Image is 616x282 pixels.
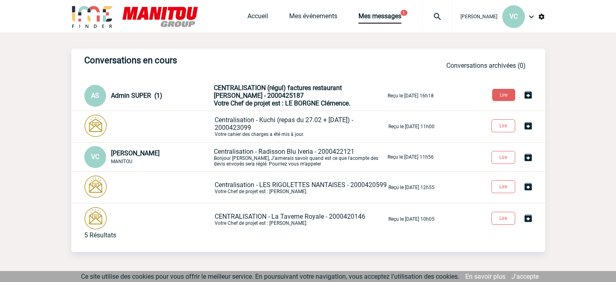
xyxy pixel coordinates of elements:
p: Votre Chef de projet est : [PERSON_NAME]. [215,181,387,194]
p: Bonjour [PERSON_NAME], J'aimerais savoir quand est ce que l'acompte des devis envoyés sera réglé.... [214,148,386,167]
a: Conversations archivées (0) [446,62,526,69]
img: Archiver la conversation [523,121,533,131]
span: Centralisation - Radisson Blu Iveria - 2000422121 [214,148,354,155]
a: J'accepte [512,273,539,280]
a: Accueil [247,12,268,24]
span: VC [509,13,518,20]
a: VC [PERSON_NAME] MANITOU Centralisation - Radisson Blu Iveria - 2000422121Bonjour [PERSON_NAME], ... [84,153,434,160]
img: photonotifcontact.png [84,114,107,137]
a: En savoir plus [465,273,505,280]
p: Reçu le [DATE] 10h05 [388,216,435,222]
button: 1 [401,10,407,16]
button: Lire [491,212,515,225]
img: photonotifcontact.png [84,207,107,230]
div: 5 Résultats [84,231,116,239]
img: Archiver la conversation [523,90,533,100]
span: CENTRALISATION (régul) factures restaurant [PERSON_NAME] - 2000425187 [214,84,342,99]
a: Lire [485,121,523,129]
h3: Conversations en cours [84,55,327,65]
p: Reçu le [DATE] 16h18 [388,93,434,99]
img: IME-Finder [71,5,113,28]
span: [PERSON_NAME] [460,14,497,19]
span: Admin SUPER (1) [111,92,162,99]
div: Conversation privée : Client - Agence [84,114,213,139]
span: Ce site utilise des cookies pour vous offrir le meilleur service. En poursuivant votre navigation... [81,273,459,280]
a: Mes messages [358,12,401,24]
button: Lire [492,89,515,101]
span: AS [91,92,99,99]
p: Reçu le [DATE] 11h00 [388,124,435,129]
span: [PERSON_NAME] [111,149,160,157]
span: VC [91,153,99,161]
a: AS Admin SUPER (1) CENTRALISATION (régul) factures restaurant [PERSON_NAME] - 2000425187Votre Che... [84,91,434,99]
a: CENTRALISATION - La Taverne Royale - 2000420146Votre Chef de projet est : [PERSON_NAME]. Reçu le ... [84,215,435,222]
a: Lire [485,182,523,190]
a: Centralisation - LES RIGOLETTES NANTAISES - 2000420599Votre Chef de projet est : [PERSON_NAME]. R... [84,183,435,191]
img: Archiver la conversation [523,182,533,192]
span: Votre Chef de projet est : LE BORGNE Clémence. [214,99,350,107]
button: Lire [491,151,515,164]
span: CENTRALISATION - La Taverne Royale - 2000420146 [215,213,365,220]
div: Conversation privée : Client - Agence [84,85,212,107]
a: Centralisation - Kuchi (repas du 27.02 + [DATE]) - 2000423099Votre cahier des charges a été mis à... [84,122,435,130]
div: Conversation privée : Client - Agence [84,146,212,168]
img: Archiver la conversation [523,153,533,162]
p: Reçu le [DATE] 11h56 [388,154,434,160]
img: Archiver la conversation [523,213,533,223]
p: Reçu le [DATE] 12h55 [388,185,435,190]
div: Conversation privée : Client - Agence [84,207,213,231]
span: Centralisation - LES RIGOLETTES NANTAISES - 2000420599 [215,181,387,189]
a: Lire [485,214,523,222]
a: Lire [485,153,523,161]
button: Lire [491,180,515,193]
p: Votre Chef de projet est : [PERSON_NAME]. [215,213,387,226]
button: Lire [491,119,515,132]
a: Mes événements [289,12,337,24]
a: Lire [486,90,523,98]
img: photonotifcontact.png [84,175,107,198]
span: MANITOU [111,159,132,164]
p: Votre cahier des charges a été mis à jour. [215,116,387,137]
span: Centralisation - Kuchi (repas du 27.02 + [DATE]) - 2000423099 [215,116,353,131]
div: Conversation privée : Client - Agence [84,175,213,200]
